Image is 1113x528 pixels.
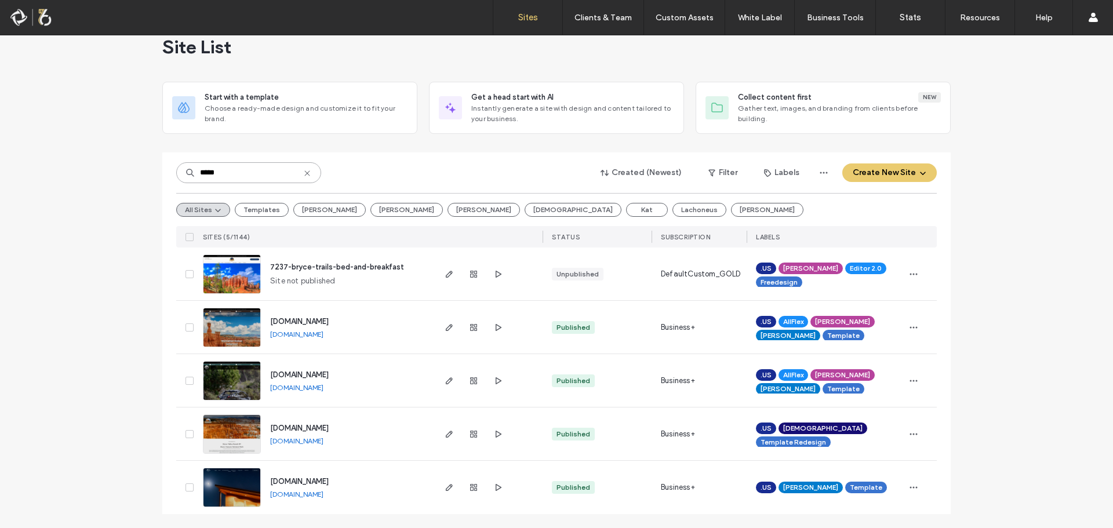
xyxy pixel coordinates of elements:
[518,12,538,23] label: Sites
[656,13,714,23] label: Custom Assets
[783,263,838,274] span: [PERSON_NAME]
[556,269,599,279] div: Unpublished
[270,383,323,392] a: [DOMAIN_NAME]
[205,92,279,103] span: Start with a template
[661,268,741,280] span: DefaultCustom_GOLD
[761,316,772,327] span: .US
[761,384,816,394] span: [PERSON_NAME]
[754,163,810,182] button: Labels
[591,163,692,182] button: Created (Newest)
[556,376,590,386] div: Published
[270,370,329,379] a: [DOMAIN_NAME]
[761,370,772,380] span: .US
[270,275,336,287] span: Site not published
[731,203,803,217] button: [PERSON_NAME]
[807,13,864,23] label: Business Tools
[235,203,289,217] button: Templates
[574,13,632,23] label: Clients & Team
[738,92,812,103] span: Collect content first
[827,330,860,341] span: Template
[761,482,772,493] span: .US
[270,263,404,271] a: 7237-bryce-trails-bed-and-breakfast
[761,277,798,287] span: Freedesign
[270,317,329,326] a: [DOMAIN_NAME]
[471,103,674,124] span: Instantly generate a site with design and content tailored to your business.
[761,263,772,274] span: .US
[270,330,323,338] a: [DOMAIN_NAME]
[429,82,684,134] div: Get a head start with AIInstantly generate a site with design and content tailored to your business.
[850,263,882,274] span: Editor 2.0
[661,233,710,241] span: SUBSCRIPTION
[471,92,554,103] span: Get a head start with AI
[672,203,726,217] button: Lachoneus
[556,322,590,333] div: Published
[176,203,230,217] button: All Sites
[827,384,860,394] span: Template
[556,429,590,439] div: Published
[697,163,749,182] button: Filter
[783,482,838,493] span: [PERSON_NAME]
[270,424,329,432] a: [DOMAIN_NAME]
[552,233,580,241] span: STATUS
[783,370,803,380] span: AllFlex
[783,316,803,327] span: AllFlex
[293,203,366,217] button: [PERSON_NAME]
[162,82,417,134] div: Start with a templateChoose a ready-made design and customize it to fit your brand.
[162,35,231,59] span: Site List
[661,322,695,333] span: Business+
[661,482,695,493] span: Business+
[26,8,50,19] span: Help
[525,203,621,217] button: [DEMOGRAPHIC_DATA]
[448,203,520,217] button: [PERSON_NAME]
[815,370,870,380] span: [PERSON_NAME]
[756,233,780,241] span: LABELS
[900,12,921,23] label: Stats
[661,375,695,387] span: Business+
[850,482,882,493] span: Template
[696,82,951,134] div: Collect content firstNewGather text, images, and branding from clients before building.
[815,316,870,327] span: [PERSON_NAME]
[626,203,668,217] button: Kat
[270,477,329,486] a: [DOMAIN_NAME]
[761,423,772,434] span: .US
[842,163,937,182] button: Create New Site
[661,428,695,440] span: Business+
[918,92,941,103] div: New
[738,13,782,23] label: White Label
[761,437,826,447] span: Template Redesign
[556,482,590,493] div: Published
[1035,13,1053,23] label: Help
[270,490,323,498] a: [DOMAIN_NAME]
[761,330,816,341] span: [PERSON_NAME]
[270,436,323,445] a: [DOMAIN_NAME]
[738,103,941,124] span: Gather text, images, and branding from clients before building.
[370,203,443,217] button: [PERSON_NAME]
[205,103,408,124] span: Choose a ready-made design and customize it to fit your brand.
[203,233,250,241] span: SITES (5/1144)
[783,423,863,434] span: [DEMOGRAPHIC_DATA]
[960,13,1000,23] label: Resources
